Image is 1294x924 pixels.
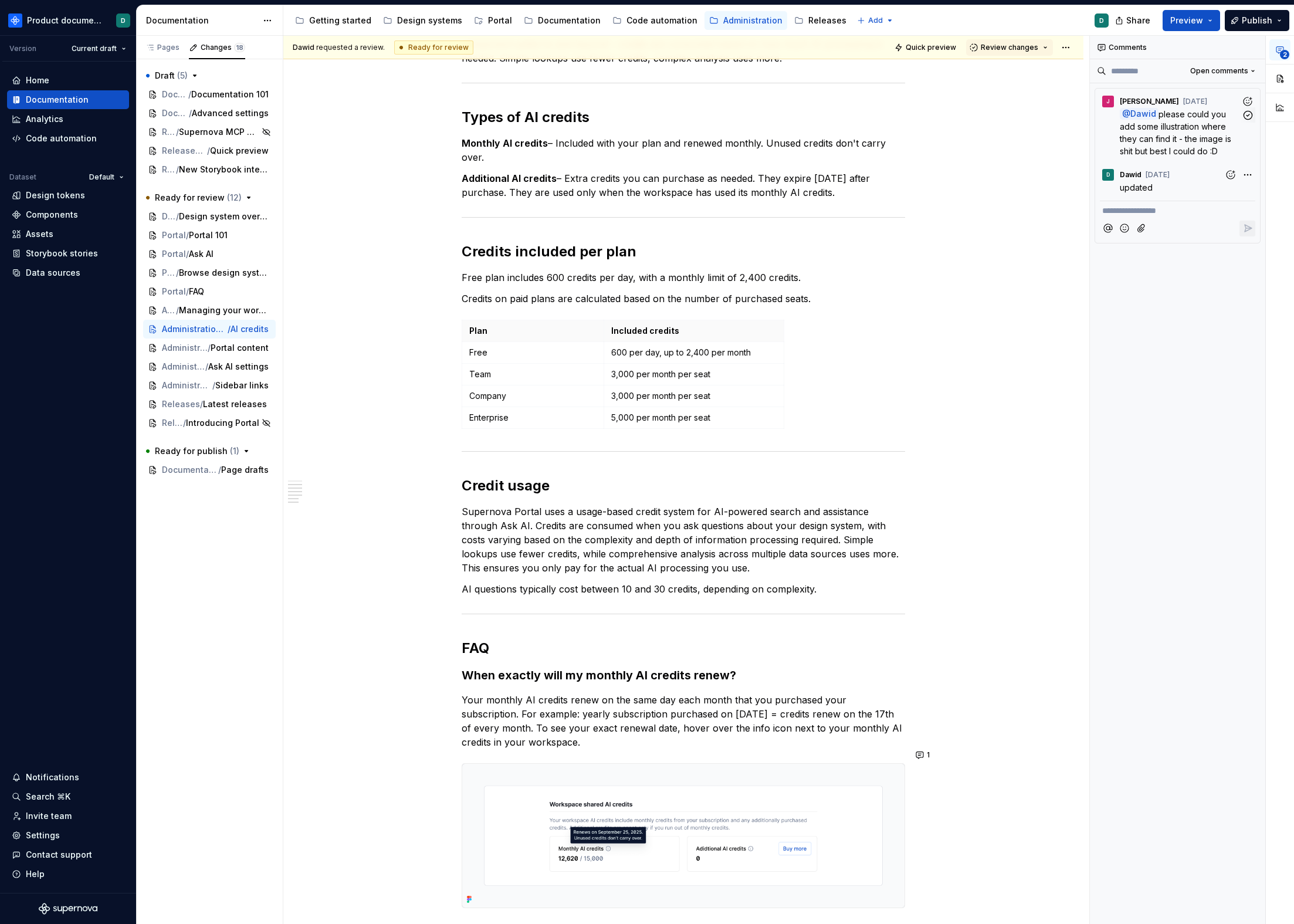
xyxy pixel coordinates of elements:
span: Add [868,16,883,25]
span: / [186,229,189,241]
span: Administration / Workspace settings [162,304,176,316]
button: Current draft [66,40,131,57]
div: Portal [488,15,512,26]
p: Team [469,368,597,380]
button: Mention someone [1100,221,1116,236]
a: Assets [7,225,129,243]
span: Advanced settings [192,107,269,119]
div: Documentation [538,15,601,26]
a: Administration / Workspace settings/Managing your workspace [143,301,276,320]
a: Releases / [DATE]/Supernova MCP Server [143,123,276,141]
button: Ready for publish (1) [143,442,276,461]
span: Review changes [981,43,1038,52]
a: Code automation [7,129,129,148]
a: Settings [7,826,129,845]
div: Documentation [26,94,89,106]
button: Add [853,12,897,29]
a: Documentation [7,90,129,109]
span: Managing your workspace [179,304,269,316]
img: 87691e09-aac2-46b6-b153-b9fe4eb63333.png [8,13,22,28]
a: Releases / [DATE]/New Storybook integration & hosting [143,160,276,179]
span: Preview [1170,15,1203,26]
a: Administration [704,11,787,30]
button: Share [1109,10,1158,31]
a: Documentation / Getting started/Page drafts [143,461,276,479]
span: Portal content [211,342,269,354]
span: Portal [162,286,186,297]
button: Quick preview [891,39,961,56]
button: Search ⌘K [7,787,129,806]
div: Analytics [26,113,63,125]
span: Administration / Portal settings [162,380,212,391]
a: Storybook stories [7,244,129,263]
span: / [186,248,189,260]
button: Default [84,169,129,185]
button: Product documentationD [2,8,134,33]
span: Publish [1242,15,1272,26]
span: Supernova MCP Server [179,126,259,138]
a: Portal/FAQ [143,282,276,301]
div: Design systems [397,15,462,26]
span: / [205,361,208,373]
p: Company [469,390,597,402]
div: Pages [145,43,179,52]
div: D [121,16,126,25]
div: Code automation [26,133,97,144]
span: / [176,126,179,138]
button: Add emoji [1117,221,1133,236]
p: – Included with your plan and renewed monthly. Unused credits don't carry over. [462,136,905,164]
strong: Credit usage [462,477,550,494]
p: Included credits [611,325,777,337]
span: [PERSON_NAME] [1120,97,1179,106]
a: Portal/Browse design system data [143,263,276,282]
span: requested a review. [293,43,385,52]
span: Administration / Portal settings [162,361,205,373]
button: Draft (5) [143,66,276,85]
span: Page drafts [221,464,269,476]
a: Administration / Portal settings/Portal content [143,339,276,357]
span: / [212,380,215,391]
a: Administration / Portal settings/Ask AI settings [143,357,276,376]
div: Assets [26,228,53,240]
div: Comments [1090,36,1265,59]
h2: Types of AI credits [462,108,905,127]
img: ead3109c-51bb-45cf-a321-c5ce7bbe7d41.png [462,764,905,907]
p: Enterprise [469,412,597,424]
button: Publish [1225,10,1289,31]
span: / [176,164,179,175]
a: Documentation / Getting started/Documentation 101 [143,85,276,104]
div: Design tokens [26,189,85,201]
a: Releases/Latest releases [143,395,276,414]
p: Free [469,347,597,358]
span: ( 12 ) [227,192,242,202]
p: AI questions typically cost between 10 and 30 credits, depending on complexity. [462,582,905,596]
span: Administration / Portal settings [162,342,208,354]
button: Review changes [966,39,1053,56]
span: Ask AI settings [208,361,269,373]
span: Open comments [1190,66,1248,76]
a: Invite team [7,807,129,825]
a: Design systems / Getting started/Design system overview [143,207,276,226]
div: Changes [201,43,245,52]
p: 600 per day, up to 2,400 per month [611,347,777,358]
span: Current draft [72,44,117,53]
span: / [176,304,179,316]
div: Product documentation [27,15,102,26]
span: ( 5 ) [177,70,188,80]
div: Documentation [146,15,257,26]
span: 2 [1280,50,1289,59]
span: Introducing Portal [186,417,259,429]
span: Draft [155,70,188,82]
span: / [176,211,179,222]
strong: Additional AI credits [462,172,557,184]
span: Dawid [293,43,314,52]
span: / [208,342,211,354]
svg: Supernova Logo [39,903,97,915]
div: Components [26,209,78,221]
span: Releases / [DATE] [162,126,176,138]
button: Reply [1239,221,1255,236]
a: Getting started [290,11,376,30]
div: Version [9,44,36,53]
div: Getting started [309,15,371,26]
